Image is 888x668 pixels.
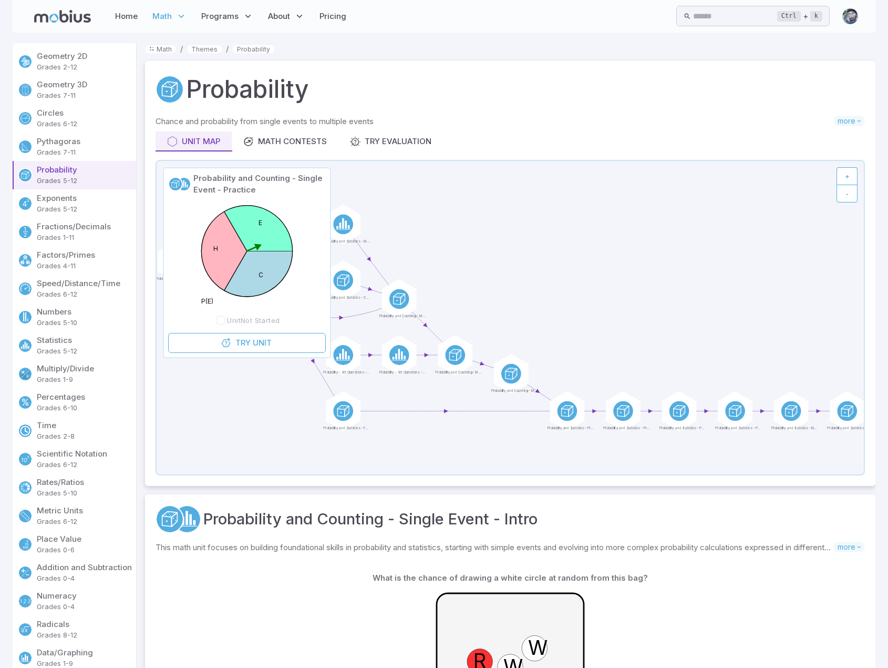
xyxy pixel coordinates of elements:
a: Rates/RatiosGrades 5-10 [13,473,136,502]
div: Rates/Ratios [18,480,33,495]
a: Pricing [316,4,349,28]
div: Geometry 3D [37,79,132,101]
div: Math Contests [243,136,327,147]
p: Grades 1-9 [37,375,132,385]
a: CirclesGrades 6-12 [13,104,136,133]
p: Grades 6-12 [37,289,132,300]
div: Geometry 2D [37,50,132,73]
div: Circles [18,111,33,126]
span: Probability and Statistics - Mean, Median, and Mode - Advanced [323,239,369,244]
span: Unit Not Started [227,316,280,325]
p: Speed/Distance/Time [37,278,132,289]
a: Math [145,45,176,53]
p: Grades 5-10 [37,318,132,328]
div: Time [18,423,33,438]
div: Probability [18,168,33,183]
a: RadicalsGrades 8-12 [13,615,136,644]
div: Percentages [18,395,33,410]
div: Multiply/Divide [37,363,132,385]
span: Probability and Statistics - Permutations and Combinations Calculating - Intro [659,426,706,431]
span: Math [152,11,172,22]
p: Statistics [37,335,132,346]
div: Metric Units [18,509,33,523]
p: Geometry 2D [37,50,132,62]
a: Probability [156,75,184,104]
div: Scientific Notation [37,448,132,470]
p: Grades 0-4 [37,573,132,584]
a: Statistics [173,505,201,533]
text: W [528,635,548,660]
p: Grades 7-11 [37,147,132,158]
p: Geometry 3D [37,79,132,90]
p: Scientific Notation [37,448,132,460]
div: Time [37,420,132,442]
div: Data/Graphing [18,651,33,665]
p: Probability [37,164,132,176]
a: Metric UnitsGrades 6-12 [13,502,136,530]
div: Statistics [18,338,33,353]
p: What is the chance of drawing a white circle at random from this bag? [373,572,648,584]
span: Probability - Set Operations - Intro [323,370,369,375]
div: Geometry 2D [18,54,33,69]
button: - [837,185,858,203]
a: Speed/Distance/TimeGrades 6-12 [13,275,136,303]
div: Fractions/Decimals [37,221,132,243]
div: Try Evaluation [350,136,431,147]
div: Numeracy [18,594,33,609]
img: andrew.jpg [842,8,858,24]
p: Grades 6-12 [37,460,132,470]
div: Metric Units [37,505,132,527]
span: Probability and Statistics - Probability with Factorials Practice [603,426,649,431]
a: Addition and SubtractionGrades 0-4 [13,559,136,587]
a: Probability [156,505,184,533]
p: Radicals [37,619,132,630]
li: / [226,43,229,55]
a: ExponentsGrades 5-12 [13,189,136,218]
a: TryUnit [168,333,326,353]
p: Place Value [37,533,132,545]
p: Fractions/Decimals [37,221,132,232]
p: Grades 5-10 [37,488,132,499]
div: Pythagoras [18,139,33,154]
a: PythagorasGrades 7-11 [13,133,136,161]
a: Place ValueGrades 0-6 [13,530,136,559]
text: P(E) [201,298,213,306]
button: + [837,167,858,185]
p: Probability and Counting - Single Event - Practice [193,173,326,196]
p: Grades 5-12 [37,176,132,186]
text: H [213,245,218,253]
span: Probability and Counting - Multiple Events - Practice [435,370,481,375]
p: Grades 5-12 [37,204,132,215]
p: Circles [37,107,132,119]
a: StatisticsGrades 5-12 [13,331,136,360]
p: Exponents [37,193,132,204]
a: Probability and Counting - Single Event - Intro [203,508,538,531]
p: Pythagoras [37,136,132,147]
p: Chance and probability from single events to multiple events [156,116,833,127]
div: Circles [37,107,132,129]
p: Metric Units [37,505,132,517]
div: Speed/Distance/Time [18,281,33,296]
div: Speed/Distance/Time [37,278,132,300]
span: Probability and Statistics - Counting and Probability Practice [323,296,369,300]
a: Home [112,4,141,28]
a: Geometry 3DGrades 7-11 [13,76,136,104]
kbd: k [810,11,822,22]
text: E [259,219,262,227]
div: Place Value [37,533,132,555]
div: Exponents [18,196,33,211]
p: Numeracy [37,590,132,602]
p: Percentages [37,391,132,403]
h1: Probability [186,72,308,107]
a: ProbabilityGrades 5-12 [13,161,136,189]
span: Probability and Statistics - Permutations and Combinations Calculating - Practice [715,426,761,431]
p: Time [37,420,132,431]
span: About [268,11,290,22]
p: Multiply/Divide [37,363,132,375]
p: Factors/Primes [37,249,132,261]
span: Probability and Statistics - Probability with Factorials Intro [548,426,594,431]
a: PercentagesGrades 6-10 [13,388,136,417]
div: Multiply/Divide [18,367,33,381]
span: Probability - Set Operations - Practice [379,370,426,375]
p: Grades 0-6 [37,545,132,555]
